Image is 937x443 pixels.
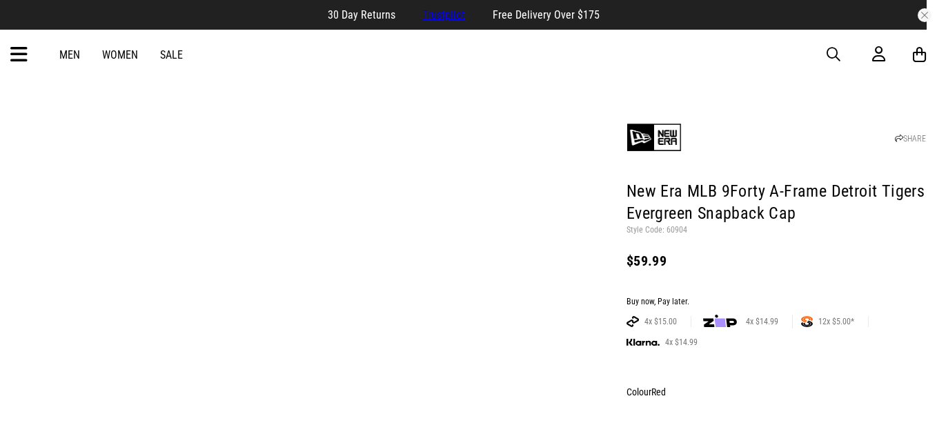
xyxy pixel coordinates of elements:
[627,339,660,346] img: KLARNA
[627,225,926,236] p: Style Code: 60904
[703,315,737,328] img: zip
[801,316,813,327] img: SPLITPAY
[627,297,926,308] div: Buy now, Pay later.
[627,253,926,269] div: $59.99
[813,316,860,327] span: 12x $5.00*
[493,8,600,21] span: Free Delivery Over $175
[11,98,305,392] img: New Era Mlb 9forty A-frame Detroit Tigers Evergreen Snapback Cap in Red
[740,316,784,327] span: 4x $14.99
[627,316,639,327] img: AFTERPAY
[312,98,606,392] img: New Era Mlb 9forty A-frame Detroit Tigers Evergreen Snapback Cap in Red
[627,384,926,400] div: Colour
[639,316,682,327] span: 4x $15.00
[328,8,395,21] span: 30 Day Returns
[627,110,682,165] img: New Era
[627,181,926,225] h1: New Era MLB 9Forty A-Frame Detroit Tigers Evergreen Snapback Cap
[59,48,80,61] a: Men
[895,134,926,144] a: SHARE
[651,386,666,397] span: Red
[423,8,465,21] a: Trustpilot
[660,337,703,348] span: 4x $14.99
[424,44,515,65] img: Redrat logo
[102,48,138,61] a: Women
[160,48,183,61] a: Sale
